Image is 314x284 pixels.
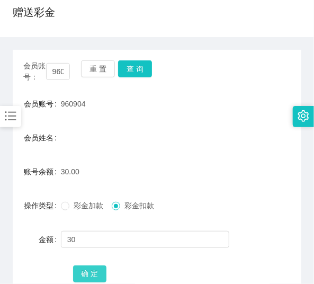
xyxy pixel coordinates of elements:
[24,134,61,142] label: 会员姓名
[4,109,17,123] i: 图标: bars
[61,231,229,248] input: 请输入
[120,201,158,210] span: 彩金扣款
[13,4,55,20] h1: 赠送彩金
[61,167,79,176] span: 30.00
[73,265,107,282] button: 确 定
[81,60,115,77] button: 重 置
[46,63,70,80] input: 会员账号
[23,60,46,83] span: 会员账号：
[24,167,61,176] label: 账号余额
[69,201,107,210] span: 彩金加款
[61,100,86,108] span: 960904
[118,60,152,77] button: 查 询
[39,235,61,244] label: 金额
[24,201,61,210] label: 操作类型
[24,100,61,108] label: 会员账号
[298,110,309,122] i: 图标: setting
